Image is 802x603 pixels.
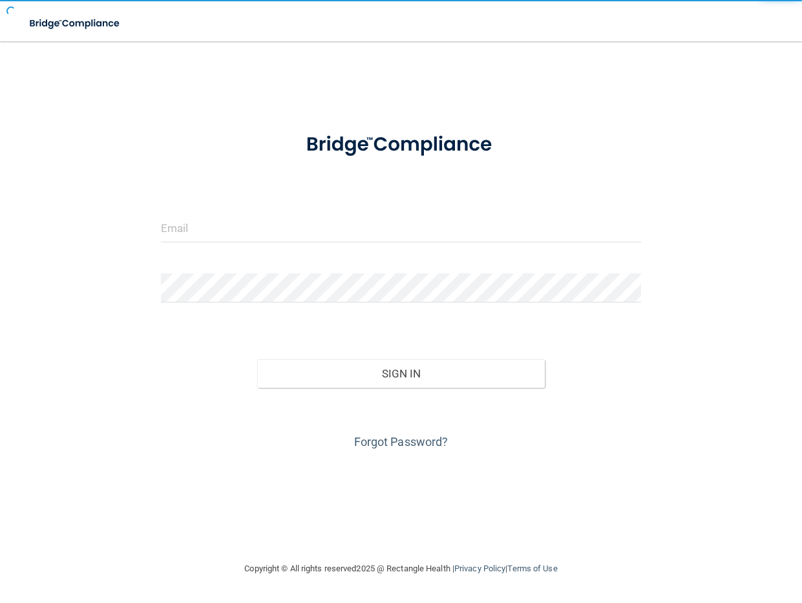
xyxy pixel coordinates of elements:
input: Email [161,213,641,242]
a: Privacy Policy [454,564,505,573]
a: Terms of Use [507,564,557,573]
div: Copyright © All rights reserved 2025 @ Rectangle Health | | [165,548,637,589]
img: bridge_compliance_login_screen.278c3ca4.svg [19,10,131,37]
a: Forgot Password? [354,435,448,449]
img: bridge_compliance_login_screen.278c3ca4.svg [286,119,516,171]
button: Sign In [257,359,545,388]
